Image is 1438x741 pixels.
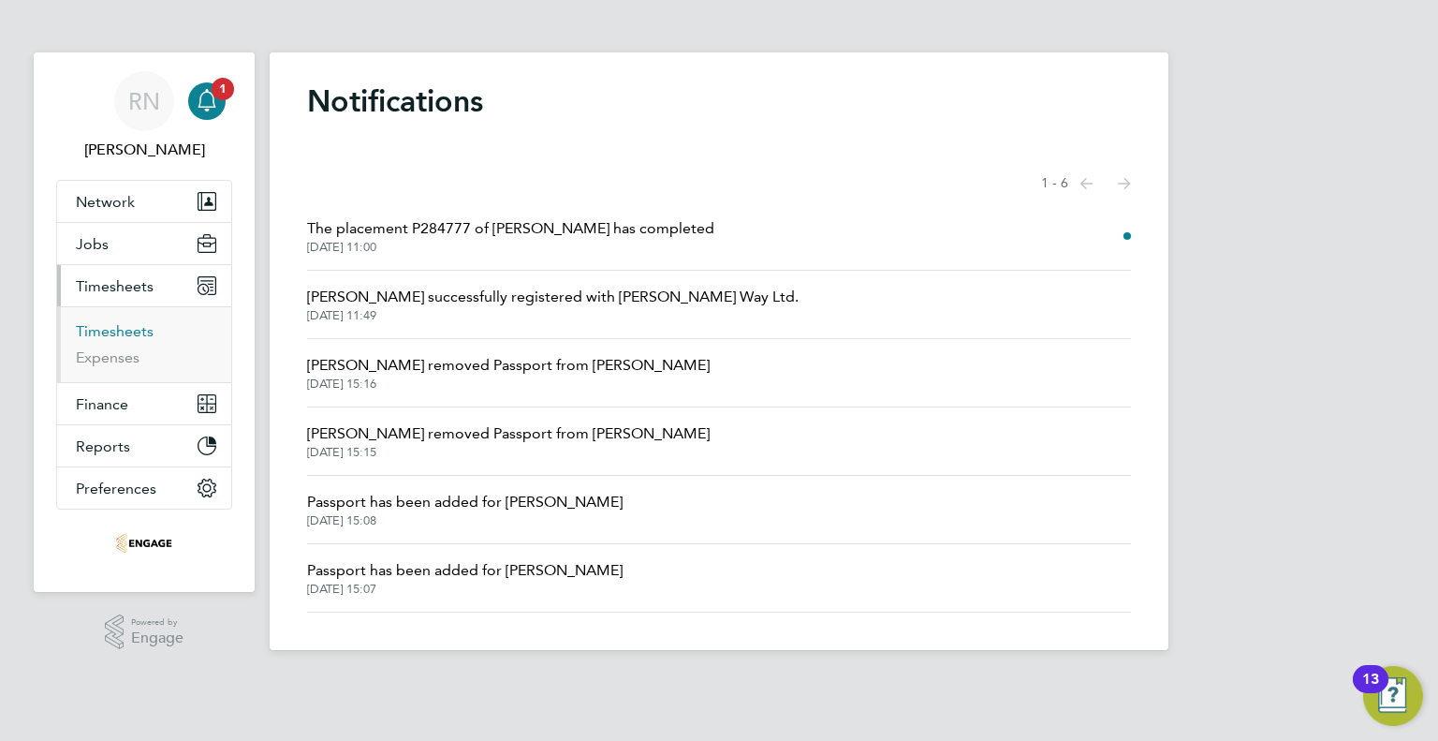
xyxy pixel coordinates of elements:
button: Reports [57,425,231,467]
span: Timesheets [76,277,154,295]
div: 13 [1362,679,1379,704]
a: [PERSON_NAME] removed Passport from [PERSON_NAME][DATE] 15:15 [307,422,710,460]
a: Passport has been added for [PERSON_NAME][DATE] 15:07 [307,559,623,597]
span: Passport has been added for [PERSON_NAME] [307,559,623,582]
a: Go to home page [56,528,232,558]
a: [PERSON_NAME] removed Passport from [PERSON_NAME][DATE] 15:16 [307,354,710,392]
a: Expenses [76,348,139,366]
img: hedgerway-logo-retina.png [116,528,172,558]
span: Network [76,193,135,211]
span: [PERSON_NAME] removed Passport from [PERSON_NAME] [307,354,710,377]
span: Reports [76,437,130,455]
span: Richard Nourse [56,139,232,161]
span: [PERSON_NAME] removed Passport from [PERSON_NAME] [307,422,710,445]
a: Powered byEngage [105,615,184,650]
a: 1 [188,71,226,131]
span: [DATE] 11:00 [307,240,714,255]
button: Timesheets [57,265,231,306]
span: [DATE] 15:16 [307,377,710,392]
nav: Main navigation [34,52,255,592]
span: 1 [212,78,234,100]
button: Network [57,181,231,222]
span: [DATE] 15:08 [307,513,623,528]
button: Preferences [57,467,231,509]
span: Preferences [76,480,156,497]
span: RN [128,89,160,113]
div: Timesheets [57,306,231,382]
span: Jobs [76,235,109,253]
span: The placement P284777 of [PERSON_NAME] has completed [307,217,714,240]
a: Passport has been added for [PERSON_NAME][DATE] 15:08 [307,491,623,528]
button: Jobs [57,223,231,264]
button: Open Resource Center, 13 new notifications [1363,666,1423,726]
span: [DATE] 15:07 [307,582,623,597]
span: Finance [76,395,128,413]
a: RN[PERSON_NAME] [56,71,232,161]
a: Timesheets [76,322,154,340]
span: Passport has been added for [PERSON_NAME] [307,491,623,513]
span: 1 - 6 [1041,174,1068,193]
nav: Select page of notifications list [1041,165,1131,202]
button: Finance [57,383,231,424]
span: Powered by [131,615,183,630]
h1: Notifications [307,82,1131,120]
span: [PERSON_NAME] successfully registered with [PERSON_NAME] Way Ltd. [307,286,799,308]
a: [PERSON_NAME] successfully registered with [PERSON_NAME] Way Ltd.[DATE] 11:49 [307,286,799,323]
a: The placement P284777 of [PERSON_NAME] has completed[DATE] 11:00 [307,217,714,255]
span: Engage [131,630,183,646]
span: [DATE] 11:49 [307,308,799,323]
span: [DATE] 15:15 [307,445,710,460]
